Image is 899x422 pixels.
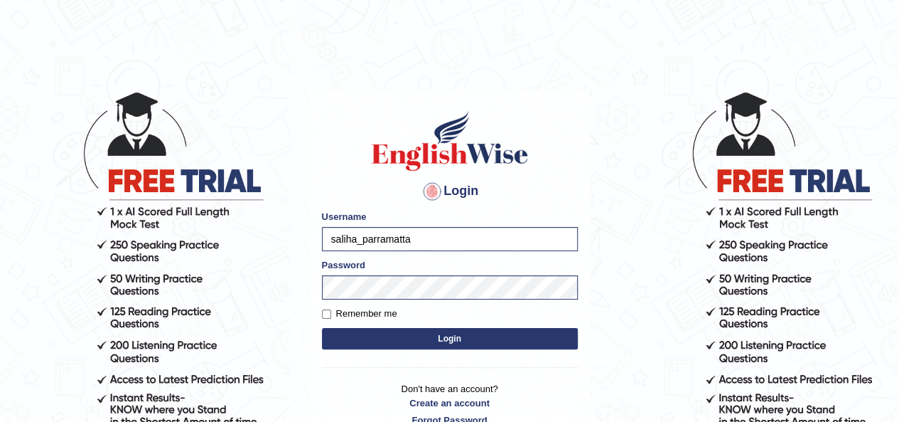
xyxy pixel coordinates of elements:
[322,307,397,321] label: Remember me
[322,258,365,272] label: Password
[322,310,331,319] input: Remember me
[369,109,531,173] img: Logo of English Wise sign in for intelligent practice with AI
[322,210,367,223] label: Username
[322,328,578,349] button: Login
[322,396,578,410] a: Create an account
[322,180,578,203] h4: Login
